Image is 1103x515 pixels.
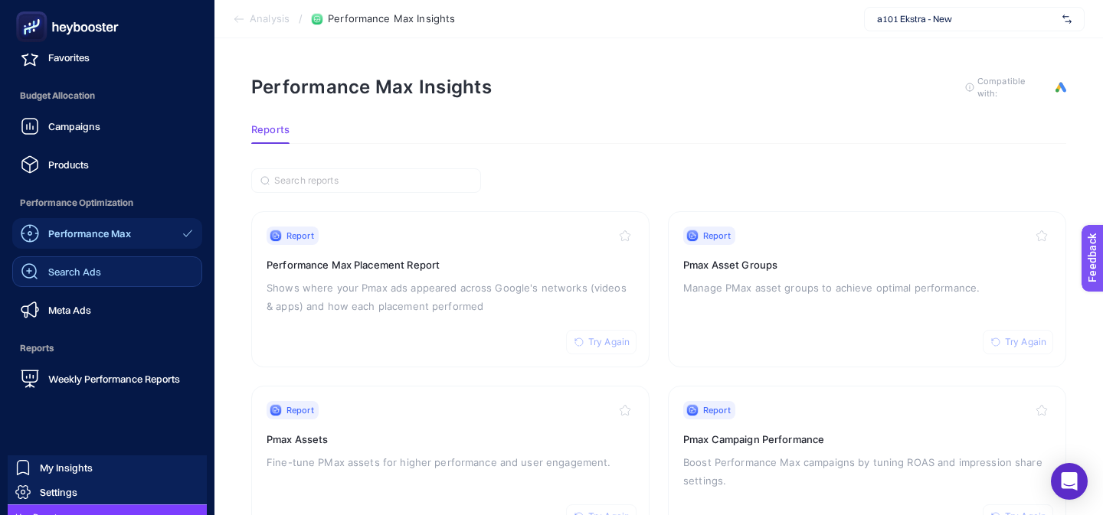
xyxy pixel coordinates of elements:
[703,230,731,242] span: Report
[12,218,202,249] a: Performance Max
[286,404,314,416] span: Report
[299,12,303,24] span: /
[12,187,202,218] span: Performance Optimization
[267,453,634,471] p: Fine-tune PMax assets for higher performance and user engagement.
[588,336,630,348] span: Try Again
[1005,336,1046,348] span: Try Again
[274,175,472,187] input: Search
[40,461,93,474] span: My Insights
[267,432,634,447] h3: Pmax Assets
[267,257,634,272] h3: Performance Max Placement Report
[48,227,131,240] span: Performance Max
[683,279,1051,297] p: Manage PMax asset groups to achieve optimal performance.
[683,432,1051,447] h3: Pmax Campaign Performance
[267,279,634,315] p: Shows where your Pmax ads appeared across Google's networks (videos & apps) and how each placemen...
[251,124,290,144] button: Reports
[250,13,290,25] span: Analysis
[40,486,77,498] span: Settings
[251,124,290,136] span: Reports
[668,211,1066,367] a: ReportTry AgainPmax Asset GroupsManage PMax asset groups to achieve optimal performance.
[1051,463,1088,500] div: Open Intercom Messenger
[48,51,90,64] span: Favorites
[328,13,455,25] span: Performance Max Insights
[12,363,202,394] a: Weekly Performance Reports
[683,257,1051,272] h3: Pmax Asset Groups
[48,158,89,171] span: Products
[8,455,207,480] a: My Insights
[983,330,1053,354] button: Try Again
[8,480,207,504] a: Settings
[48,304,91,316] span: Meta Ads
[12,80,202,111] span: Budget Allocation
[286,230,314,242] span: Report
[12,42,202,73] a: Favorites
[48,373,180,385] span: Weekly Performance Reports
[12,111,202,142] a: Campaigns
[251,76,492,98] h1: Performance Max Insights
[251,211,650,367] a: ReportTry AgainPerformance Max Placement ReportShows where your Pmax ads appeared across Google's...
[566,330,637,354] button: Try Again
[703,404,731,416] span: Report
[977,75,1046,99] span: Compatible with:
[9,5,58,17] span: Feedback
[683,453,1051,490] p: Boost Performance Max campaigns by tuning ROAS and impression share settings.
[12,256,202,287] a: Search Ads
[12,295,202,325] a: Meta Ads
[12,333,202,363] span: Reports
[12,149,202,180] a: Products
[877,13,1056,25] span: a101 Ekstra - New
[1062,11,1072,27] img: svg%3e
[48,120,100,132] span: Campaigns
[48,266,101,278] span: Search Ads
